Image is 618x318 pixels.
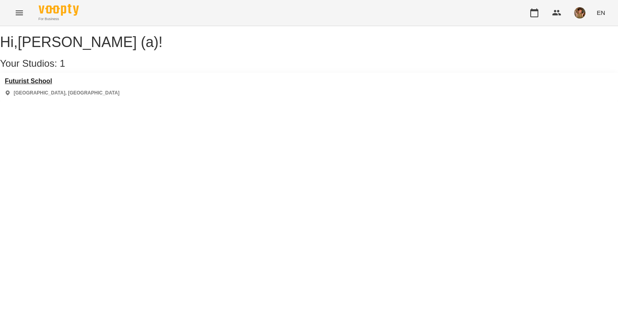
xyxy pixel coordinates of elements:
[593,5,608,20] button: EN
[597,8,605,17] span: EN
[10,3,29,23] button: Menu
[60,58,65,69] span: 1
[39,4,79,16] img: Voopty Logo
[5,78,119,85] a: Futurist School
[14,90,119,96] p: [GEOGRAPHIC_DATA], [GEOGRAPHIC_DATA]
[39,16,79,22] span: For Business
[574,7,585,18] img: 166010c4e833d35833869840c76da126.jpeg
